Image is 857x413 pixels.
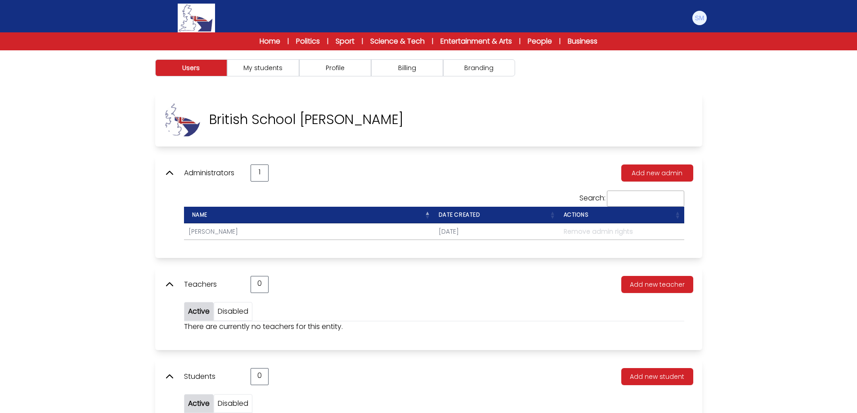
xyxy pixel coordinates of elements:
button: Users [155,59,227,76]
p: Students [184,371,242,382]
a: Logo [150,4,243,32]
a: Add new student [614,371,693,382]
span: | [559,37,561,46]
th: Name : activate to sort column descending [184,207,434,223]
button: Add new student [621,368,693,385]
a: Active [188,306,210,316]
a: Business [568,36,597,47]
a: Home [260,36,280,47]
button: Profile [299,59,371,76]
span: | [327,37,328,46]
p: British School [PERSON_NAME] [209,111,404,128]
p: There are currently no teachers for this entity. [184,321,684,332]
a: People [528,36,552,47]
a: Politics [296,36,320,47]
input: Search: [607,191,684,207]
span: Name [188,211,207,218]
th: Actions : activate to sort column ascending [559,207,684,223]
span: | [287,37,289,46]
span: | [432,37,433,46]
div: 0 [251,368,269,385]
p: Teachers [184,279,242,290]
p: Administrators [184,168,242,178]
a: Science & Tech [370,36,425,47]
button: Add new admin [621,164,693,182]
div: 1 [251,164,269,182]
button: My students [227,59,299,76]
span: | [519,37,520,46]
a: Add new admin [614,168,693,178]
th: Date created : activate to sort column ascending [434,207,559,223]
button: Branding [443,59,515,76]
label: Search: [579,193,684,203]
button: Billing [371,59,443,76]
td: [PERSON_NAME] [184,223,434,240]
button: Add new teacher [621,276,693,293]
a: Add new teacher [614,279,693,289]
div: 0 [251,276,269,293]
span: | [362,37,363,46]
td: [DATE] [434,223,559,240]
img: DhK1ml2E4IXqvPXC3xxrK9jv65Zrl2SzX5ACT2WI.jpg [164,102,200,138]
img: Stefania Modica [692,11,707,25]
a: Sport [336,36,354,47]
a: Disabled [218,306,248,316]
img: Logo [178,4,215,32]
a: Active [188,398,210,409]
a: Disabled [218,398,248,409]
a: Entertainment & Arts [440,36,512,47]
span: Remove admin rights [564,227,633,236]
